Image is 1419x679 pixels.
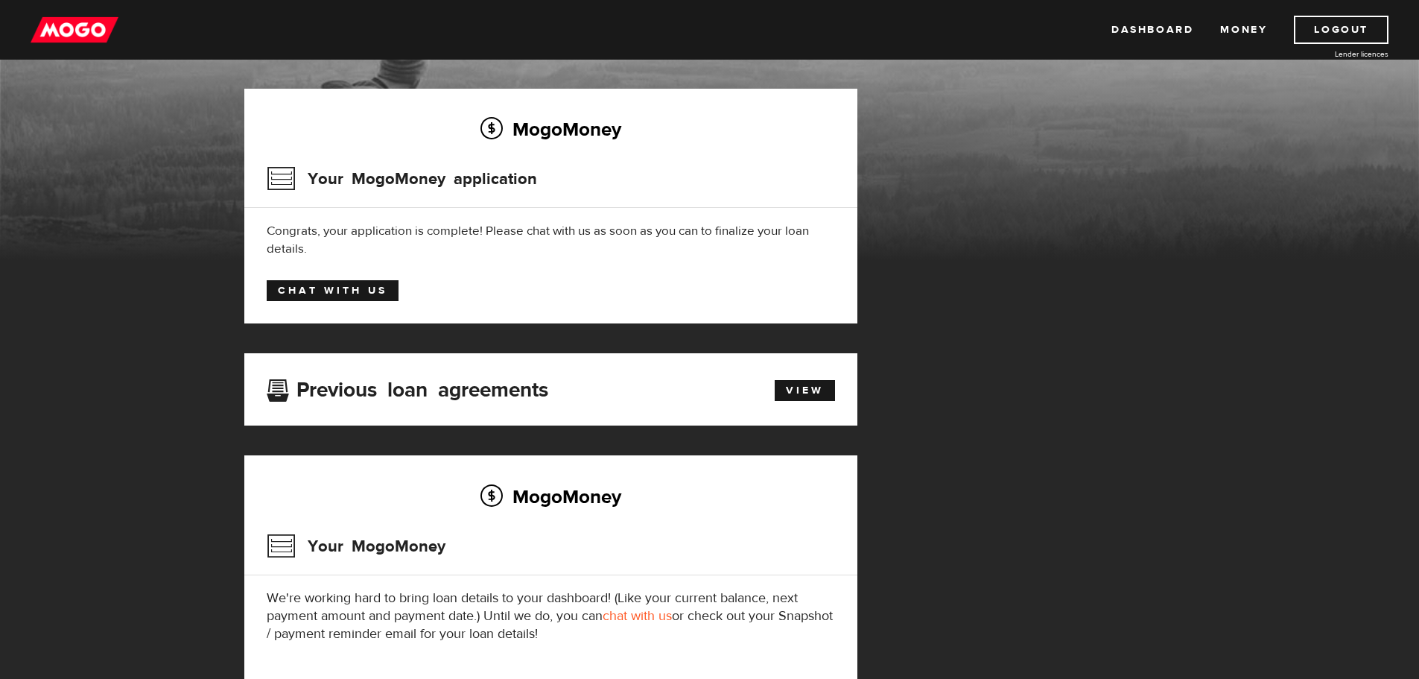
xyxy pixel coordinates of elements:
[267,590,835,643] p: We're working hard to bring loan details to your dashboard! (Like your current balance, next paym...
[1121,332,1419,679] iframe: LiveChat chat widget
[267,280,399,301] a: Chat with us
[267,378,548,397] h3: Previous loan agreements
[267,113,835,145] h2: MogoMoney
[1111,16,1193,44] a: Dashboard
[1294,16,1388,44] a: Logout
[1277,48,1388,60] a: Lender licences
[267,527,445,566] h3: Your MogoMoney
[267,222,835,258] div: Congrats, your application is complete! Please chat with us as soon as you can to finalize your l...
[775,380,835,401] a: View
[1220,16,1267,44] a: Money
[603,607,672,625] a: chat with us
[31,16,118,44] img: mogo_logo-11ee424be714fa7cbb0f0f49df9e16ec.png
[267,481,835,512] h2: MogoMoney
[267,160,537,198] h3: Your MogoMoney application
